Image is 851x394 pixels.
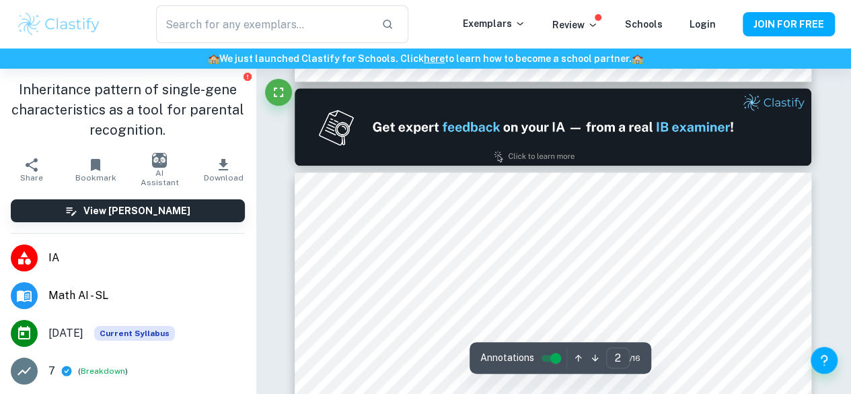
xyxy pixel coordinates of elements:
div: This exemplar is based on the current syllabus. Feel free to refer to it for inspiration/ideas wh... [94,326,175,341]
button: Fullscreen [265,79,292,106]
a: here [424,53,445,64]
span: [DATE] [48,325,83,341]
span: AI Assistant [136,168,184,187]
span: ( ) [78,365,128,378]
span: Current Syllabus [94,326,175,341]
button: Report issue [243,71,253,81]
button: Download [192,151,256,189]
p: Review [552,18,598,32]
p: 7 [48,363,55,379]
span: IA [48,250,245,266]
button: Help and Feedback [811,347,838,374]
img: Clastify logo [16,11,102,38]
button: View [PERSON_NAME] [11,199,245,222]
a: Schools [625,19,663,30]
span: / 16 [630,352,640,364]
img: AI Assistant [152,153,167,168]
button: Bookmark [64,151,128,189]
span: Bookmark [75,173,116,183]
span: Share [20,173,43,183]
button: JOIN FOR FREE [743,12,835,36]
h6: We just launched Clastify for Schools. Click to learn how to become a school partner. [3,51,848,66]
p: Exemplars [463,16,525,31]
h1: Inheritance pattern of single-gene characteristics as a tool for parental recognition. [11,79,245,140]
h6: View [PERSON_NAME] [83,203,190,218]
span: 🏫 [208,53,219,64]
img: Ad [295,88,811,166]
span: Download [204,173,244,183]
input: Search for any exemplars... [156,5,371,43]
span: Math AI - SL [48,288,245,304]
span: 🏫 [632,53,643,64]
button: Breakdown [81,365,125,377]
a: Login [690,19,716,30]
button: AI Assistant [128,151,192,189]
span: Annotations [480,351,534,365]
